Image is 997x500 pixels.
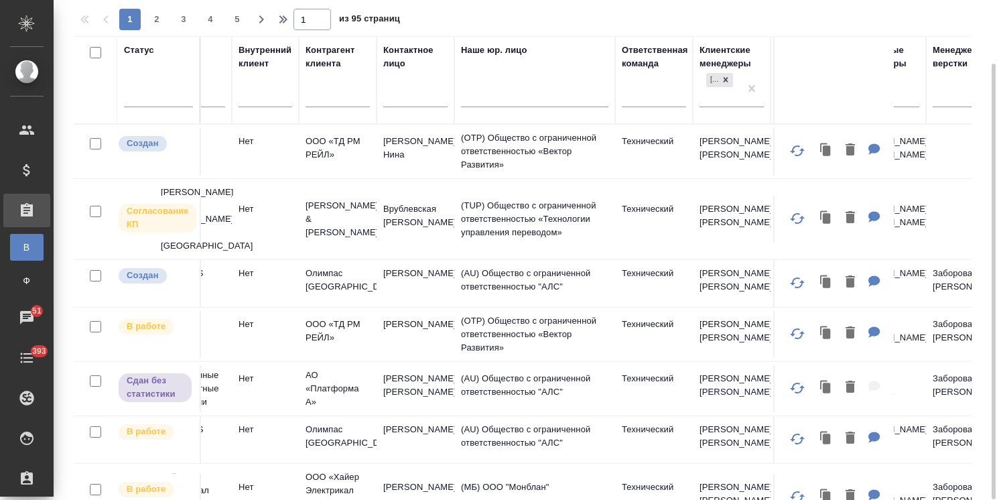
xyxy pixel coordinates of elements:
span: 5 [226,13,248,26]
div: Менеджеры верстки [933,44,997,70]
div: Выставляет ПМ после принятия заказа от КМа [117,481,193,499]
td: Врублевская [PERSON_NAME] [377,196,454,243]
td: [PERSON_NAME] [PERSON_NAME] [693,260,771,307]
div: Внутренний клиент [239,44,292,70]
td: [PERSON_NAME] Нина [377,128,454,175]
span: 3 [173,13,194,26]
p: Нет [239,318,292,331]
button: Для КМ: Экспресс + скидка на верстку 25% [862,269,887,296]
td: (AU) Общество с ограниченной ответственностью "АЛС" [454,260,615,307]
td: (OTP) Общество с ограниченной ответственностью «Вектор Развития» [454,125,615,178]
p: Нет [239,267,292,280]
button: Обновить [781,318,813,350]
p: Заборова [PERSON_NAME] [933,372,997,399]
div: Контактное лицо [383,44,448,70]
td: Технический [615,311,693,358]
td: [PERSON_NAME] [PERSON_NAME] [693,416,771,463]
td: [PERSON_NAME] [377,260,454,307]
a: 393 [3,341,50,375]
td: (OTP) Общество с ограниченной ответственностью «Вектор Развития» [454,308,615,361]
button: 4 [200,9,221,30]
button: Клонировать [813,137,839,164]
p: Создан [127,137,159,150]
p: АО «Платформа А» [306,369,370,409]
div: Выставляет ПМ, когда заказ сдан КМу, но начисления еще не проведены [117,372,193,403]
button: Удалить [839,269,862,296]
td: Технический [615,196,693,243]
button: Удалить [839,204,862,232]
div: Статус [124,44,154,57]
p: В работе [127,320,165,333]
div: Усманова Ольга [705,72,734,88]
td: Технический [615,260,693,307]
p: Нет [239,423,292,436]
div: Наше юр. лицо [461,44,527,57]
p: В работе [127,483,165,496]
button: Клонировать [813,425,839,452]
td: [PERSON_NAME] [377,311,454,358]
button: Обновить [781,423,813,455]
p: Сдан без статистики [127,374,184,401]
span: 2 [146,13,168,26]
button: Удалить [839,425,862,452]
button: Удалить [839,320,862,347]
p: Заборова [PERSON_NAME] [933,423,997,450]
p: В работе [127,425,165,438]
div: [PERSON_NAME] [PERSON_NAME] [706,73,718,87]
div: Выставляется автоматически при создании заказа [117,135,193,153]
span: из 95 страниц [339,11,400,30]
span: В [17,241,37,254]
button: Удалить [839,374,862,401]
button: Обновить [781,135,813,167]
a: Ф [10,267,44,294]
p: ООО «ТД РМ РЕЙЛ» [306,135,370,162]
td: (AU) Общество с ограниченной ответственностью "АЛС" [454,365,615,412]
div: Выставляет ПМ после принятия заказа от КМа [117,423,193,441]
button: Обновить [781,202,813,235]
button: Клонировать [813,204,839,232]
a: 51 [3,301,50,334]
td: [PERSON_NAME] [PERSON_NAME] [693,196,771,243]
p: Нет [239,372,292,385]
div: Выставляет ПМ после принятия заказа от КМа [117,318,193,336]
button: Для КМ: 1 НЗП к скану + sig ТЗ для sig в Reference [862,204,887,232]
p: [PERSON_NAME] & [PERSON_NAME] Medical, [GEOGRAPHIC_DATA] [161,186,225,253]
td: Юридический [771,365,848,412]
p: Олимпас [GEOGRAPHIC_DATA] [306,423,370,450]
td: Технический [771,196,848,243]
p: Нет [239,135,292,148]
td: [PERSON_NAME] [PERSON_NAME] [693,311,771,358]
td: Технический [615,365,693,412]
p: Согласование КП [127,204,189,231]
button: Обновить [781,267,813,299]
div: Контрагент клиента [306,44,370,70]
div: Выставляется автоматически при создании заказа [117,267,193,285]
p: Создан [127,269,159,282]
p: ООО «ТД РМ РЕЙЛ» [306,318,370,345]
button: Обновить [781,372,813,404]
td: (AU) Общество с ограниченной ответственностью "АЛС" [454,416,615,463]
td: [PERSON_NAME] [PERSON_NAME] [693,365,771,412]
a: В [10,234,44,261]
p: Заборова [PERSON_NAME] [933,267,997,294]
button: Клонировать [813,269,839,296]
div: Клиентские менеджеры [700,44,764,70]
button: 5 [226,9,248,30]
span: 393 [24,345,54,358]
button: Клонировать [813,374,839,401]
td: Юридический [771,128,848,175]
button: Удалить [839,137,862,164]
button: Клонировать [813,320,839,347]
p: [PERSON_NAME] & [PERSON_NAME] [306,199,370,239]
td: Технический [771,260,848,307]
td: Технический [615,128,693,175]
td: Технический [771,416,848,463]
button: 2 [146,9,168,30]
p: Олимпас [GEOGRAPHIC_DATA] [306,267,370,294]
div: Ответственная команда [622,44,688,70]
span: 4 [200,13,221,26]
p: Нет [239,481,292,494]
td: [PERSON_NAME] [PERSON_NAME] [377,365,454,412]
td: [PERSON_NAME] [PERSON_NAME] [693,128,771,175]
td: Технический [615,416,693,463]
